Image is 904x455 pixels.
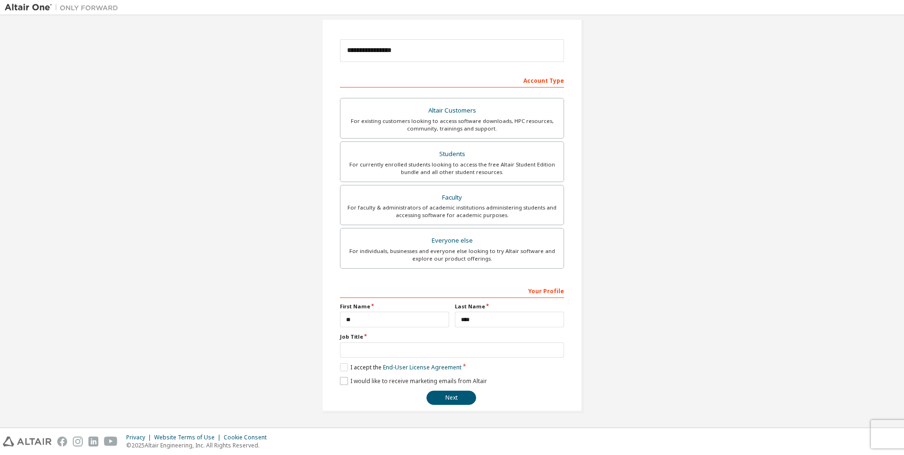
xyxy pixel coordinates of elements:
label: Job Title [340,333,564,341]
a: End-User License Agreement [383,363,461,371]
p: © 2025 Altair Engineering, Inc. All Rights Reserved. [126,441,272,449]
img: altair_logo.svg [3,437,52,446]
div: Your Profile [340,283,564,298]
label: Last Name [455,303,564,310]
div: Privacy [126,434,154,441]
img: linkedin.svg [88,437,98,446]
button: Next [426,391,476,405]
div: Account Type [340,72,564,87]
div: For faculty & administrators of academic institutions administering students and accessing softwa... [346,204,558,219]
label: I would like to receive marketing emails from Altair [340,377,487,385]
div: Cookie Consent [224,434,272,441]
div: Everyone else [346,234,558,247]
div: For currently enrolled students looking to access the free Altair Student Edition bundle and all ... [346,161,558,176]
img: facebook.svg [57,437,67,446]
label: First Name [340,303,449,310]
div: For existing customers looking to access software downloads, HPC resources, community, trainings ... [346,117,558,132]
img: instagram.svg [73,437,83,446]
div: For individuals, businesses and everyone else looking to try Altair software and explore our prod... [346,247,558,262]
div: Faculty [346,191,558,204]
div: Students [346,148,558,161]
img: Altair One [5,3,123,12]
div: Altair Customers [346,104,558,117]
label: I accept the [340,363,461,371]
img: youtube.svg [104,437,118,446]
div: Website Terms of Use [154,434,224,441]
